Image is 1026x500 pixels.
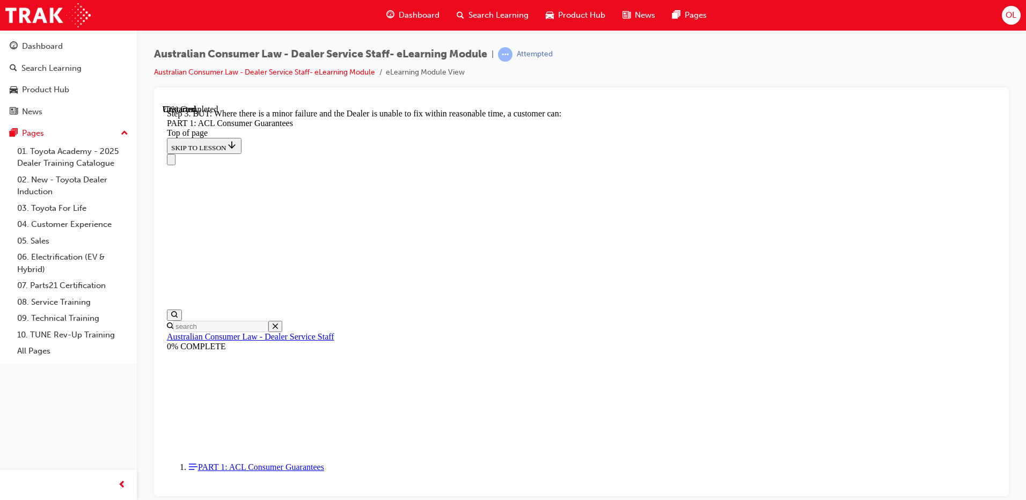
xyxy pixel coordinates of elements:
div: Attempted [517,49,553,60]
a: Australian Consumer Law - Dealer Service Staff [4,227,172,237]
span: car-icon [10,85,18,95]
a: news-iconNews [614,4,664,26]
a: search-iconSearch Learning [448,4,537,26]
span: SKIP TO LESSON [9,39,75,47]
button: Pages [4,123,133,143]
a: 09. Technical Training [13,310,133,327]
button: SKIP TO LESSON [4,33,79,49]
a: 07. Parts21 Certification [13,277,133,294]
div: PART 1: ACL Consumer Guarantees [4,14,833,24]
a: Dashboard [4,36,133,56]
span: Search Learning [468,9,529,21]
a: 10. TUNE Rev-Up Training [13,327,133,343]
span: OL [1006,9,1016,21]
span: car-icon [546,9,554,22]
img: Trak [5,3,91,27]
a: Search Learning [4,58,133,78]
a: guage-iconDashboard [378,4,448,26]
a: All Pages [13,343,133,359]
span: News [635,9,655,21]
span: guage-icon [386,9,394,22]
button: DashboardSearch LearningProduct HubNews [4,34,133,123]
a: 01. Toyota Academy - 2025 Dealer Training Catalogue [13,143,133,172]
li: eLearning Module View [386,67,465,79]
span: | [492,48,494,61]
a: pages-iconPages [664,4,715,26]
a: 05. Sales [13,233,133,249]
div: Pages [22,127,44,139]
div: Product Hub [22,84,69,96]
span: guage-icon [10,42,18,52]
button: Open search menu [4,205,19,216]
input: Search [11,216,106,227]
div: Dashboard [22,40,63,53]
span: Pages [685,9,707,21]
span: up-icon [121,127,128,141]
span: news-icon [622,9,631,22]
span: prev-icon [118,479,126,492]
a: car-iconProduct Hub [537,4,614,26]
span: news-icon [10,107,18,117]
span: Product Hub [558,9,605,21]
div: Top of page [4,24,833,33]
button: Close search menu [106,216,120,227]
button: OL [1002,6,1021,25]
a: 03. Toyota For Life [13,200,133,217]
a: 06. Electrification (EV & Hybrid) [13,249,133,277]
div: News [22,106,42,118]
a: Australian Consumer Law - Dealer Service Staff- eLearning Module [154,68,375,77]
span: search-icon [457,9,464,22]
span: Australian Consumer Law - Dealer Service Staff- eLearning Module [154,48,487,61]
span: pages-icon [672,9,680,22]
div: Search Learning [21,62,82,75]
a: 04. Customer Experience [13,216,133,233]
div: 0% COMPLETE [4,237,833,247]
div: Step 3. BUT: Where there is a minor failure and the Dealer is unable to fix within reasonable tim... [4,4,833,14]
a: News [4,102,133,122]
span: learningRecordVerb_ATTEMPT-icon [498,47,512,62]
span: Dashboard [399,9,439,21]
span: pages-icon [10,129,18,138]
a: Product Hub [4,80,133,100]
button: Close navigation menu [4,49,13,61]
a: 08. Service Training [13,294,133,311]
span: search-icon [10,64,17,73]
a: 02. New - Toyota Dealer Induction [13,172,133,200]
